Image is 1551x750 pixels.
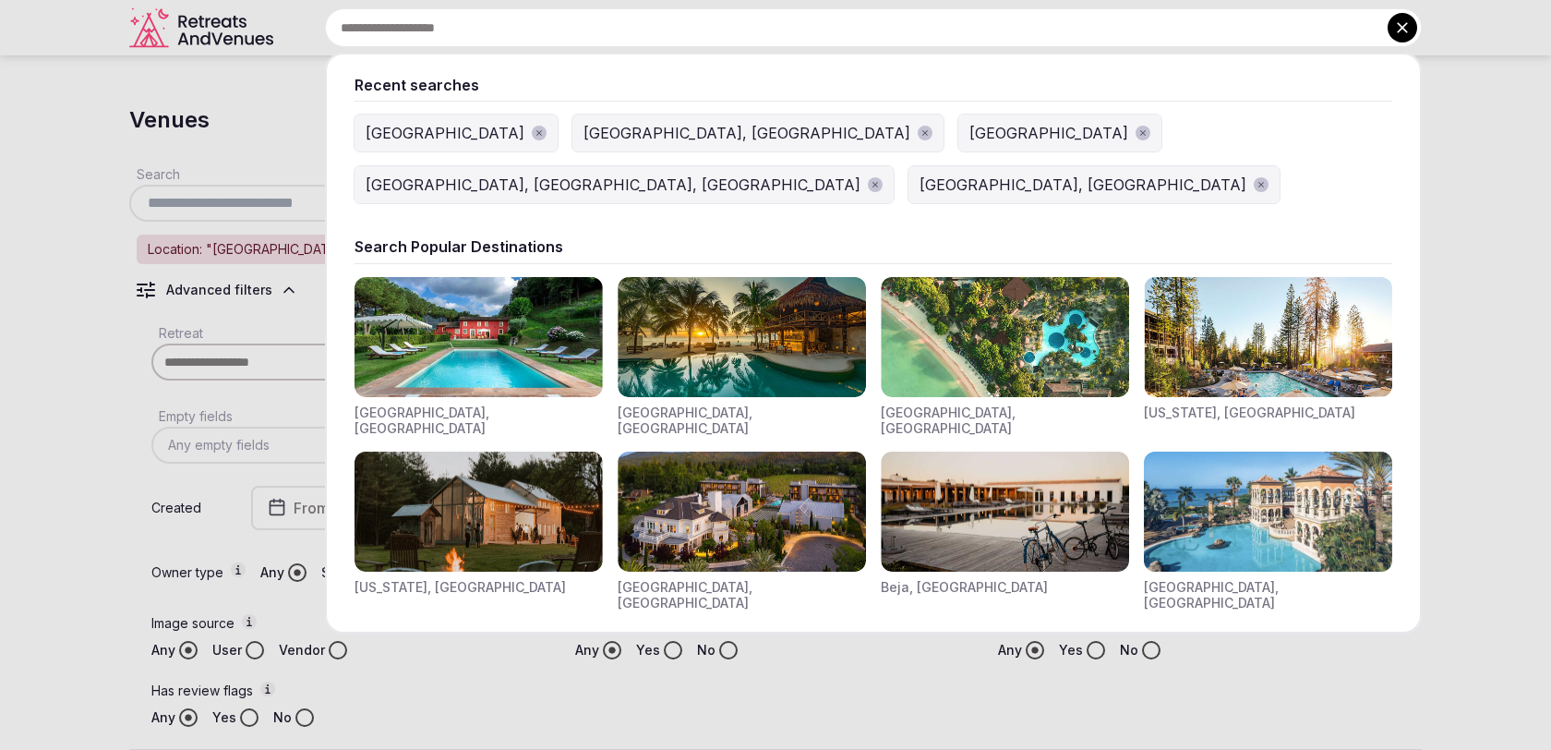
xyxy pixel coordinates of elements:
div: [GEOGRAPHIC_DATA] [969,122,1128,144]
div: [GEOGRAPHIC_DATA], [GEOGRAPHIC_DATA] [881,405,1129,437]
div: Visit venues for California, USA [1144,277,1392,437]
div: [GEOGRAPHIC_DATA], [GEOGRAPHIC_DATA] [355,405,603,437]
button: [GEOGRAPHIC_DATA] [958,115,1161,151]
div: Visit venues for New York, USA [355,452,603,611]
div: [GEOGRAPHIC_DATA], [GEOGRAPHIC_DATA] [618,579,866,611]
img: Visit venues for Canarias, Spain [1144,452,1392,572]
div: Beja, [GEOGRAPHIC_DATA] [881,579,1048,596]
button: [GEOGRAPHIC_DATA], [GEOGRAPHIC_DATA] [572,115,944,151]
div: [US_STATE], [GEOGRAPHIC_DATA] [1144,405,1355,421]
button: [GEOGRAPHIC_DATA] [355,115,558,151]
button: [GEOGRAPHIC_DATA], [GEOGRAPHIC_DATA], [GEOGRAPHIC_DATA] [355,166,894,203]
img: Visit venues for Indonesia, Bali [881,277,1129,397]
div: Visit venues for Riviera Maya, Mexico [618,277,866,437]
img: Visit venues for Napa Valley, USA [618,452,866,572]
img: Visit venues for Beja, Portugal [881,452,1129,572]
div: [GEOGRAPHIC_DATA], [GEOGRAPHIC_DATA] [583,122,910,144]
img: Visit venues for Toscana, Italy [355,277,603,397]
div: [GEOGRAPHIC_DATA], [GEOGRAPHIC_DATA] [1144,579,1392,611]
div: [GEOGRAPHIC_DATA], [GEOGRAPHIC_DATA] [920,174,1246,196]
img: Visit venues for New York, USA [355,452,603,572]
div: Recent searches [355,75,1392,95]
div: [GEOGRAPHIC_DATA], [GEOGRAPHIC_DATA] [618,405,866,437]
div: [US_STATE], [GEOGRAPHIC_DATA] [355,579,566,596]
div: [GEOGRAPHIC_DATA], [GEOGRAPHIC_DATA], [GEOGRAPHIC_DATA] [366,174,860,196]
div: Search Popular Destinations [355,236,1392,257]
img: Visit venues for Riviera Maya, Mexico [618,277,866,397]
div: Visit venues for Indonesia, Bali [881,277,1129,437]
img: Visit venues for California, USA [1144,277,1392,397]
div: [GEOGRAPHIC_DATA] [366,122,524,144]
div: Visit venues for Canarias, Spain [1144,452,1392,611]
div: Visit venues for Beja, Portugal [881,452,1129,611]
div: Visit venues for Toscana, Italy [355,277,603,437]
div: Visit venues for Napa Valley, USA [618,452,866,611]
button: [GEOGRAPHIC_DATA], [GEOGRAPHIC_DATA] [908,166,1280,203]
